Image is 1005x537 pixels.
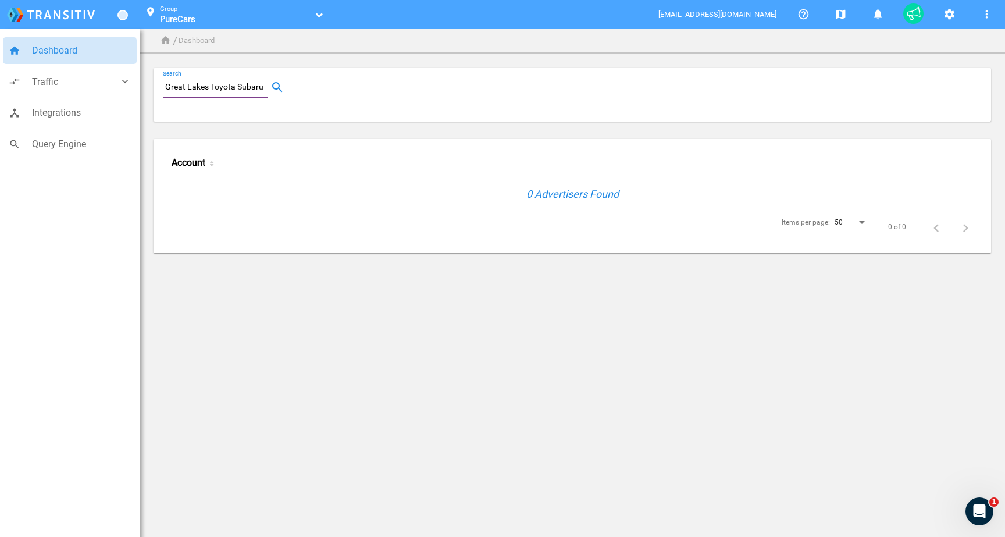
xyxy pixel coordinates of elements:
i: home [160,35,172,47]
i: device_hub [9,107,20,119]
a: device_hubIntegrations [3,99,137,126]
i: home [9,45,20,56]
a: Toggle Menu [117,10,128,20]
button: More [975,2,998,26]
a: homeDashboard [3,37,137,64]
mat-icon: notifications [871,8,885,22]
span: 1 [989,497,999,507]
a: searchQuery Engine [3,131,137,158]
span: Dashboard [32,43,131,58]
mat-icon: map [833,8,847,22]
mat-icon: settings [942,8,956,22]
li: Dashboard [179,35,215,47]
mat-icon: more_vert [979,8,993,22]
mat-icon: help_outline [796,8,810,22]
i: search [9,138,20,150]
span: PureCars [160,14,195,24]
li: / [173,31,177,50]
div: Account [163,148,368,177]
small: Group [160,5,177,13]
img: logo [7,8,95,22]
a: compare_arrowsTraffickeyboard_arrow_down [3,69,137,95]
div: 0 of 0 [888,222,906,233]
button: Next page [954,216,977,239]
span: Integrations [32,105,131,120]
div: Items per page: [782,217,830,228]
mat-select: Items per page: [835,219,867,227]
mat-icon: location_on [144,6,158,20]
iframe: Intercom live chat [965,497,993,525]
span: Query Engine [32,137,131,152]
span: Traffic [32,74,119,90]
h4: 0 Advertisers Found [181,187,963,201]
i: compare_arrows [9,76,20,87]
span: [EMAIL_ADDRESS][DOMAIN_NAME] [658,10,778,19]
button: Previous page [925,216,948,239]
span: 50 [835,218,843,226]
i: keyboard_arrow_down [119,76,131,87]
